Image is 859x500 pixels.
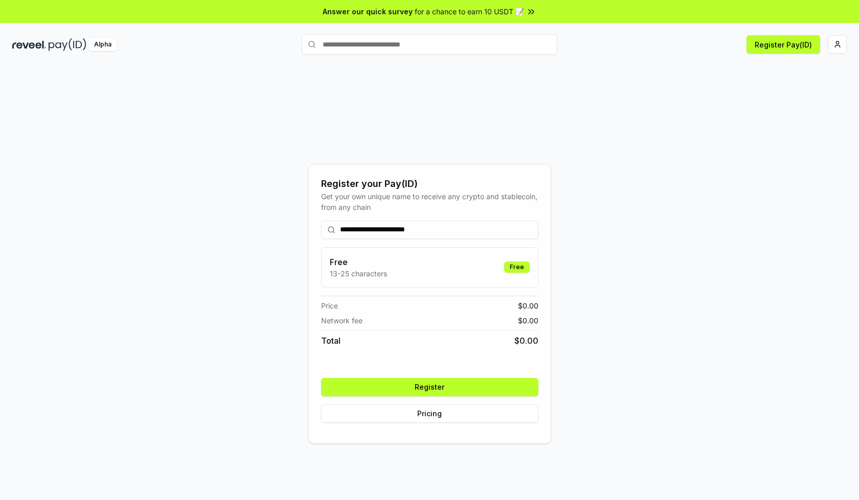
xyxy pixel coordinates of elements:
img: reveel_dark [12,38,47,51]
span: for a chance to earn 10 USDT 📝 [415,6,524,17]
p: 13-25 characters [330,268,387,279]
div: Register your Pay(ID) [321,177,538,191]
span: Network fee [321,315,363,326]
div: Alpha [88,38,117,51]
button: Register [321,378,538,396]
button: Pricing [321,404,538,423]
span: Price [321,300,338,311]
span: Total [321,335,341,347]
div: Free [504,261,530,273]
div: Get your own unique name to receive any crypto and stablecoin, from any chain [321,191,538,212]
h3: Free [330,256,387,268]
span: $ 0.00 [518,300,538,311]
button: Register Pay(ID) [747,35,820,54]
span: Answer our quick survey [323,6,413,17]
span: $ 0.00 [518,315,538,326]
span: $ 0.00 [514,335,538,347]
img: pay_id [49,38,86,51]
